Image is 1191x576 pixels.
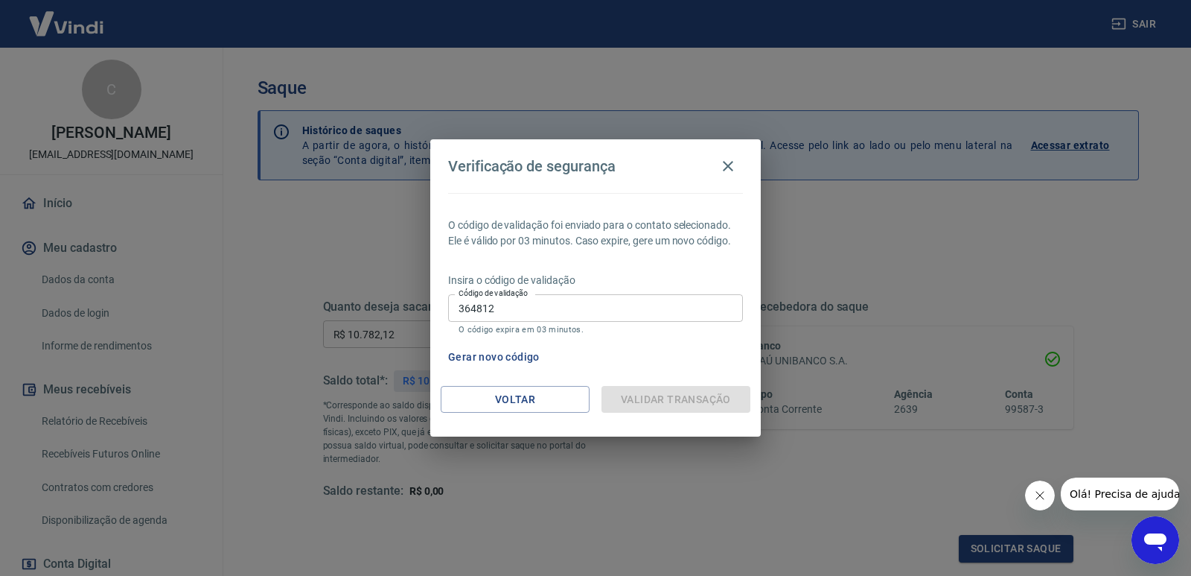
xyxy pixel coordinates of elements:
[459,288,528,299] label: Código de validação
[1025,481,1055,510] iframe: Fechar mensagem
[448,273,743,288] p: Insira o código de validação
[448,157,616,175] h4: Verificação de segurança
[448,218,743,249] p: O código de validação foi enviado para o contato selecionado. Ele é válido por 03 minutos. Caso e...
[9,10,125,22] span: Olá! Precisa de ajuda?
[1061,478,1179,510] iframe: Mensagem da empresa
[441,386,590,414] button: Voltar
[1131,516,1179,564] iframe: Botão para abrir a janela de mensagens
[459,325,732,335] p: O código expira em 03 minutos.
[442,344,546,371] button: Gerar novo código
